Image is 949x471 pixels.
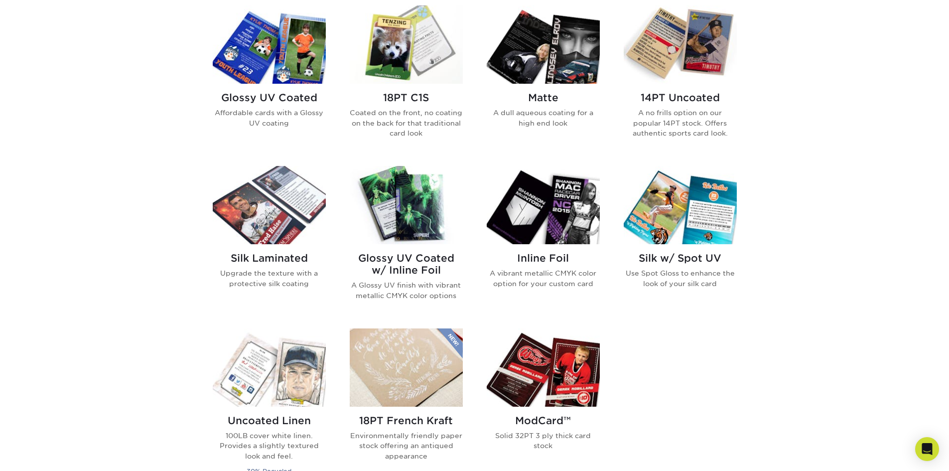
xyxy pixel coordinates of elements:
[350,166,463,316] a: Glossy UV Coated w/ Inline Foil Trading Cards Glossy UV Coated w/ Inline Foil A Glossy UV finish ...
[213,415,326,427] h2: Uncoated Linen
[213,252,326,264] h2: Silk Laminated
[624,92,737,104] h2: 14PT Uncoated
[213,5,326,84] img: Glossy UV Coated Trading Cards
[487,108,600,128] p: A dull aqueous coating for a high end look
[487,5,600,154] a: Matte Trading Cards Matte A dull aqueous coating for a high end look
[624,268,737,289] p: Use Spot Gloss to enhance the look of your silk card
[487,431,600,451] p: Solid 32PT 3 ply thick card stock
[487,166,600,244] img: Inline Foil Trading Cards
[487,166,600,316] a: Inline Foil Trading Cards Inline Foil A vibrant metallic CMYK color option for your custom card
[213,5,326,154] a: Glossy UV Coated Trading Cards Glossy UV Coated Affordable cards with a Glossy UV coating
[624,5,737,84] img: 14PT Uncoated Trading Cards
[487,415,600,427] h2: ModCard™
[213,166,326,244] img: Silk Laminated Trading Cards
[2,441,85,468] iframe: Google Customer Reviews
[487,252,600,264] h2: Inline Foil
[213,328,326,407] img: Uncoated Linen Trading Cards
[487,268,600,289] p: A vibrant metallic CMYK color option for your custom card
[624,108,737,138] p: A no frills option on our popular 14PT stock. Offers authentic sports card look.
[213,92,326,104] h2: Glossy UV Coated
[624,5,737,154] a: 14PT Uncoated Trading Cards 14PT Uncoated A no frills option on our popular 14PT stock. Offers au...
[350,328,463,407] img: 18PT French Kraft Trading Cards
[438,328,463,358] img: New Product
[213,108,326,128] p: Affordable cards with a Glossy UV coating
[350,108,463,138] p: Coated on the front, no coating on the back for that traditional card look
[487,328,600,407] img: ModCard™ Trading Cards
[350,431,463,461] p: Environmentally friendly paper stock offering an antiqued appearance
[213,268,326,289] p: Upgrade the texture with a protective silk coating
[624,166,737,316] a: Silk w/ Spot UV Trading Cards Silk w/ Spot UV Use Spot Gloss to enhance the look of your silk card
[487,92,600,104] h2: Matte
[350,5,463,84] img: 18PT C1S Trading Cards
[213,431,326,461] p: 100LB cover white linen. Provides a slightly textured look and feel.
[624,252,737,264] h2: Silk w/ Spot UV
[350,280,463,301] p: A Glossy UV finish with vibrant metallic CMYK color options
[350,252,463,276] h2: Glossy UV Coated w/ Inline Foil
[350,166,463,244] img: Glossy UV Coated w/ Inline Foil Trading Cards
[350,92,463,104] h2: 18PT C1S
[624,166,737,244] img: Silk w/ Spot UV Trading Cards
[213,166,326,316] a: Silk Laminated Trading Cards Silk Laminated Upgrade the texture with a protective silk coating
[487,5,600,84] img: Matte Trading Cards
[350,5,463,154] a: 18PT C1S Trading Cards 18PT C1S Coated on the front, no coating on the back for that traditional ...
[915,437,939,461] div: Open Intercom Messenger
[350,415,463,427] h2: 18PT French Kraft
